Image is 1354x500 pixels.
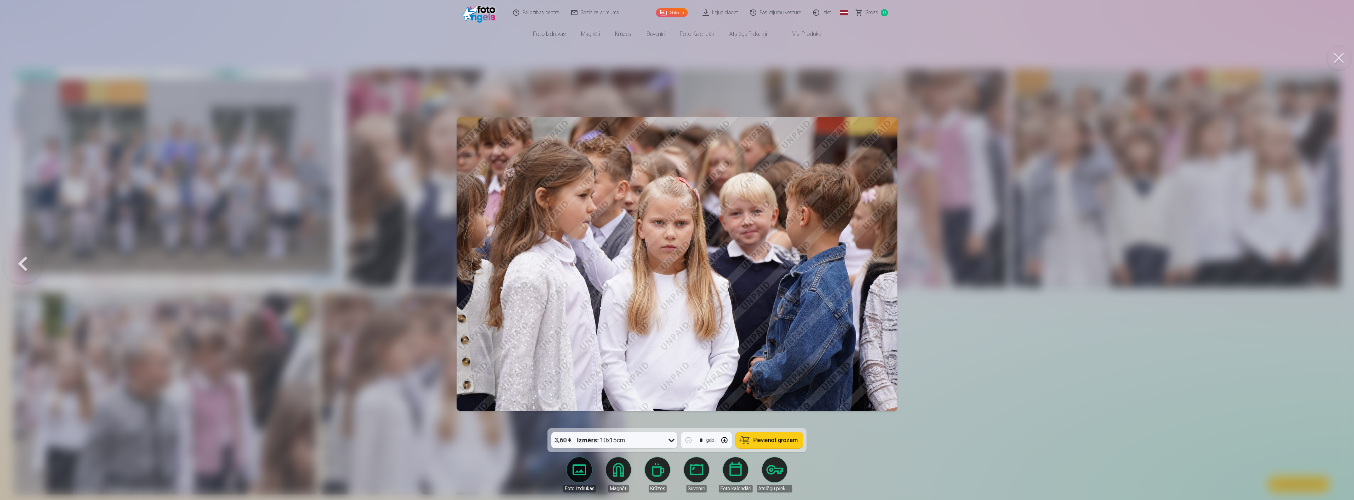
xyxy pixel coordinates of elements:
div: Krūzes [649,485,667,492]
a: Krūzes [640,457,675,492]
span: Pievienot grozam [754,437,798,443]
span: Grozs [865,9,878,16]
a: Atslēgu piekariņi [757,457,792,492]
a: Foto izdrukas [526,25,573,43]
div: Foto izdrukas [563,485,596,492]
a: Atslēgu piekariņi [722,25,775,43]
button: Pievienot grozam [736,432,803,448]
div: gab. [706,436,716,444]
span: 0 [881,9,888,16]
a: Magnēti [601,457,636,492]
div: 3,60 € [551,432,575,448]
a: Magnēti [573,25,607,43]
div: Suvenīri [686,485,707,492]
a: Galerija [656,8,688,17]
a: Visi produkti [775,25,829,43]
div: Atslēgu piekariņi [757,485,792,492]
a: Foto kalendāri [672,25,722,43]
a: Krūzes [607,25,639,43]
a: Suvenīri [639,25,672,43]
img: /fa3 [462,3,498,23]
strong: Izmērs : [577,436,599,445]
a: Suvenīri [679,457,714,492]
a: Foto kalendāri [718,457,753,492]
div: Magnēti [608,485,629,492]
a: Foto izdrukas [562,457,597,492]
div: Foto kalendāri [719,485,753,492]
div: 10x15cm [577,432,625,448]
